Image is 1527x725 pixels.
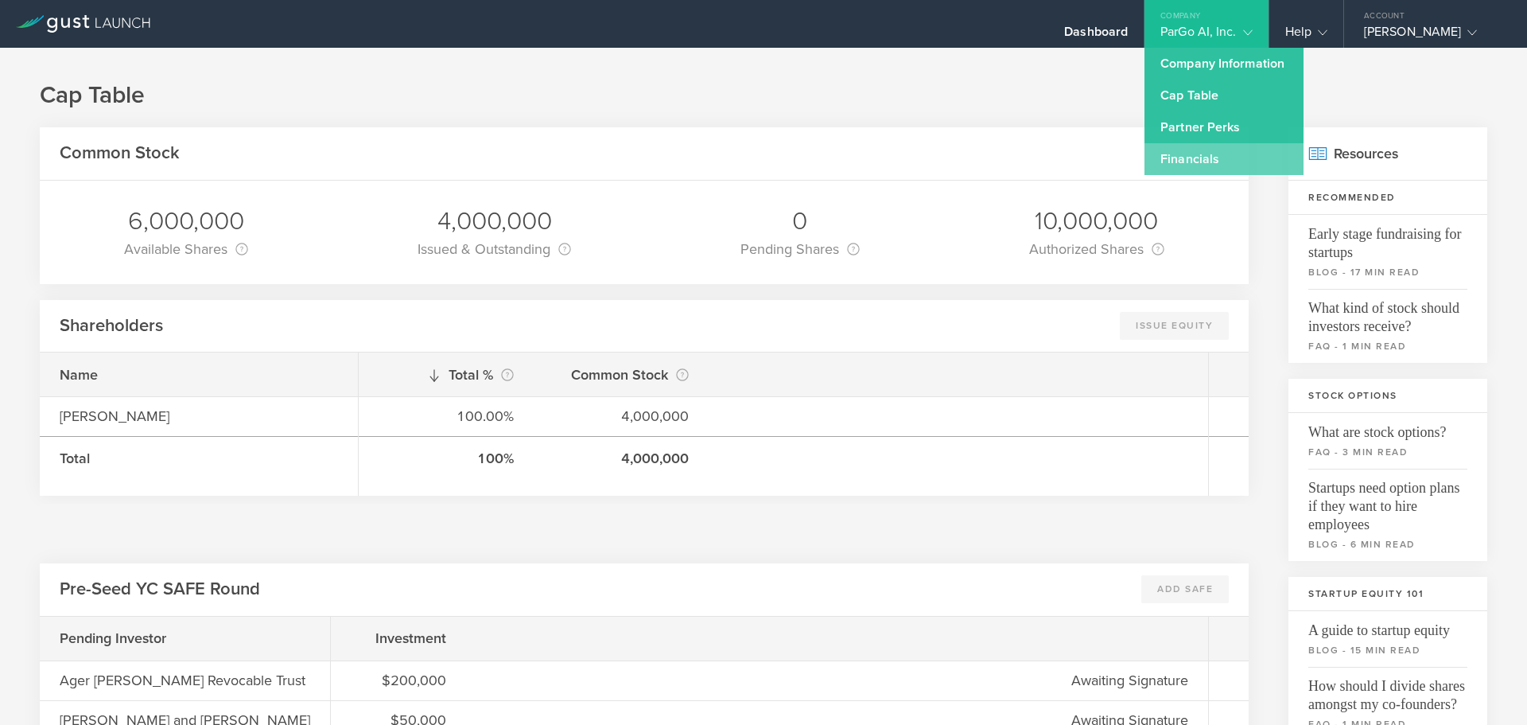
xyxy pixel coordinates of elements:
[1288,611,1487,667] a: A guide to startup equityblog - 15 min read
[554,406,689,427] div: 4,000,000
[60,406,338,427] div: [PERSON_NAME]
[554,364,689,386] div: Common Stock
[1029,238,1164,260] div: Authorized Shares
[1288,215,1487,289] a: Early stage fundraising for startupsblog - 17 min read
[351,628,446,649] div: Investment
[379,448,514,469] div: 100%
[1308,445,1467,459] small: faq - 3 min read
[60,448,338,469] div: Total
[1288,577,1487,611] h3: Startup Equity 101
[1029,205,1164,238] div: 10,000,000
[1308,537,1467,552] small: blog - 6 min read
[740,238,860,260] div: Pending Shares
[1308,413,1467,442] span: What are stock options?
[1364,24,1499,48] div: [PERSON_NAME]
[1308,643,1467,657] small: blog - 15 min read
[1160,24,1252,48] div: ParGo AI, Inc.
[1288,413,1487,469] a: What are stock options?faq - 3 min read
[60,670,305,691] div: Ager [PERSON_NAME] Revocable Trust
[1064,24,1128,48] div: Dashboard
[1288,469,1487,561] a: Startups need option plans if they want to hire employeesblog - 6 min read
[1308,611,1467,640] span: A guide to startup equity
[1447,649,1527,725] iframe: Chat Widget
[1288,127,1487,181] h2: Resources
[40,80,1487,111] h1: Cap Table
[1285,24,1327,48] div: Help
[60,314,163,337] h2: Shareholders
[60,628,219,649] div: Pending Investor
[124,205,248,238] div: 6,000,000
[1288,181,1487,215] h3: Recommended
[1308,667,1467,714] span: How should I divide shares amongst my co-founders?
[1308,265,1467,279] small: blog - 17 min read
[1071,672,1188,689] span: Awaiting Signature
[740,205,860,238] div: 0
[60,364,338,385] div: Name
[418,238,571,260] div: Issued & Outstanding
[1308,469,1467,534] span: Startups need option plans if they want to hire employees
[1308,215,1467,262] span: Early stage fundraising for startups
[1308,289,1467,336] span: What kind of stock should investors receive?
[351,670,446,691] div: $200,000
[418,205,571,238] div: 4,000,000
[124,238,248,260] div: Available Shares
[554,448,689,469] div: 4,000,000
[379,364,514,386] div: Total %
[60,142,180,165] h2: Common Stock
[379,406,514,427] div: 100.00%
[1288,379,1487,413] h3: Stock Options
[1308,339,1467,353] small: faq - 1 min read
[1288,289,1487,363] a: What kind of stock should investors receive?faq - 1 min read
[60,578,260,601] h2: Pre-Seed YC SAFE Round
